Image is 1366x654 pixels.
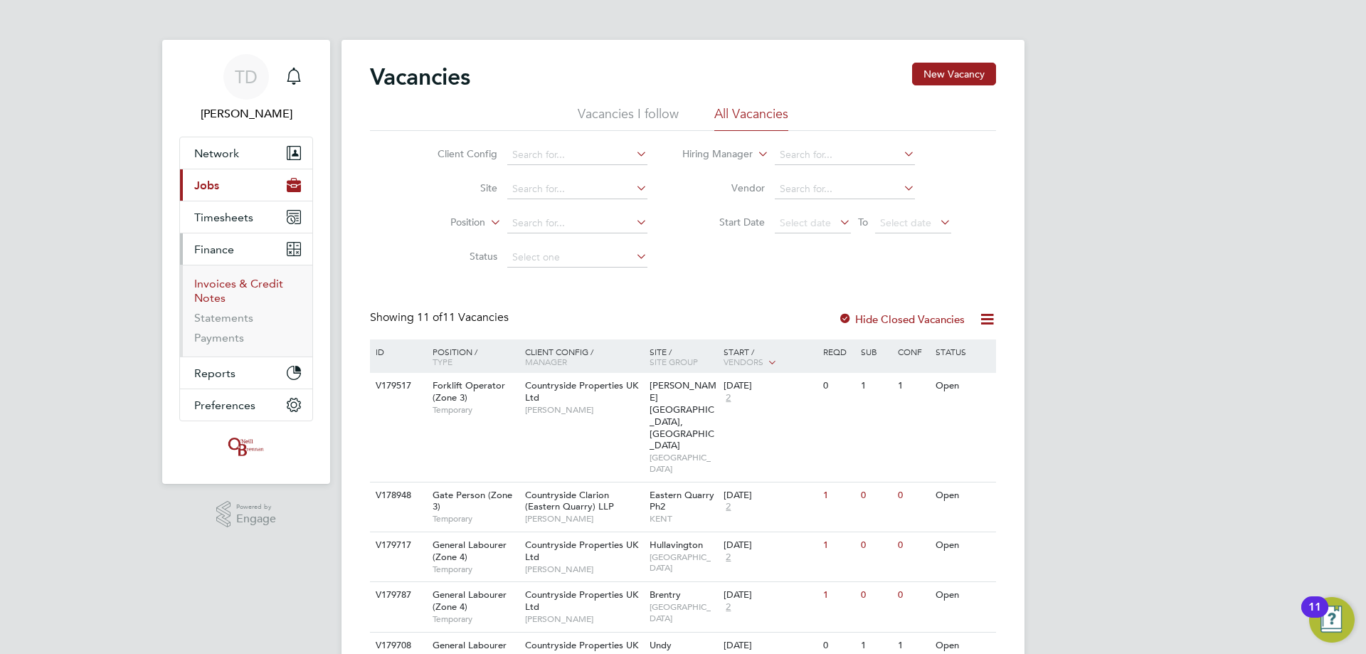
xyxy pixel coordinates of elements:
[650,356,698,367] span: Site Group
[433,589,507,613] span: General Labourer (Zone 4)
[650,379,716,451] span: [PERSON_NAME][GEOGRAPHIC_DATA], [GEOGRAPHIC_DATA]
[857,482,894,509] div: 0
[372,532,422,559] div: V179717
[880,216,931,229] span: Select date
[507,213,647,233] input: Search for...
[507,248,647,268] input: Select one
[820,482,857,509] div: 1
[1309,597,1355,643] button: Open Resource Center, 11 new notifications
[370,63,470,91] h2: Vacancies
[433,356,452,367] span: Type
[650,513,717,524] span: KENT
[894,582,931,608] div: 0
[683,216,765,228] label: Start Date
[194,147,239,160] span: Network
[236,501,276,513] span: Powered by
[932,373,994,399] div: Open
[650,489,714,513] span: Eastern Quarry Ph2
[932,482,994,509] div: Open
[525,379,638,404] span: Countryside Properties UK Ltd
[724,601,733,613] span: 2
[507,145,647,165] input: Search for...
[650,452,717,474] span: [GEOGRAPHIC_DATA]
[521,339,646,374] div: Client Config /
[525,613,642,625] span: [PERSON_NAME]
[724,589,816,601] div: [DATE]
[433,613,518,625] span: Temporary
[775,179,915,199] input: Search for...
[372,582,422,608] div: V179787
[180,137,312,169] button: Network
[226,436,267,458] img: oneillandbrennan-logo-retina.png
[894,373,931,399] div: 1
[235,68,258,86] span: TD
[415,181,497,194] label: Site
[724,380,816,392] div: [DATE]
[525,539,638,563] span: Countryside Properties UK Ltd
[775,145,915,165] input: Search for...
[194,179,219,192] span: Jobs
[720,339,820,375] div: Start /
[372,339,422,364] div: ID
[194,243,234,256] span: Finance
[932,582,994,608] div: Open
[932,532,994,559] div: Open
[180,233,312,265] button: Finance
[820,582,857,608] div: 1
[216,501,277,528] a: Powered byEngage
[179,54,313,122] a: TD[PERSON_NAME]
[724,539,816,552] div: [DATE]
[180,357,312,389] button: Reports
[180,389,312,421] button: Preferences
[179,105,313,122] span: Tanya Dartnell
[525,356,567,367] span: Manager
[433,379,505,404] span: Forklift Operator (Zone 3)
[857,532,894,559] div: 0
[683,181,765,194] label: Vendor
[525,404,642,416] span: [PERSON_NAME]
[180,169,312,201] button: Jobs
[525,513,642,524] span: [PERSON_NAME]
[724,490,816,502] div: [DATE]
[838,312,965,326] label: Hide Closed Vacancies
[650,639,672,651] span: Undy
[724,640,816,652] div: [DATE]
[525,489,614,513] span: Countryside Clarion (Eastern Quarry) LLP
[650,552,717,574] span: [GEOGRAPHIC_DATA]
[162,40,330,484] nav: Main navigation
[417,310,509,325] span: 11 Vacancies
[1308,607,1321,626] div: 11
[372,373,422,399] div: V179517
[857,582,894,608] div: 0
[433,404,518,416] span: Temporary
[724,501,733,513] span: 2
[724,356,763,367] span: Vendors
[857,339,894,364] div: Sub
[194,331,244,344] a: Payments
[671,147,753,162] label: Hiring Manager
[194,311,253,325] a: Statements
[578,105,679,131] li: Vacancies I follow
[932,339,994,364] div: Status
[714,105,788,131] li: All Vacancies
[724,552,733,564] span: 2
[422,339,521,374] div: Position /
[180,201,312,233] button: Timesheets
[650,589,681,601] span: Brentry
[372,482,422,509] div: V178948
[433,564,518,575] span: Temporary
[507,179,647,199] input: Search for...
[415,250,497,263] label: Status
[912,63,996,85] button: New Vacancy
[857,373,894,399] div: 1
[194,399,255,412] span: Preferences
[236,513,276,525] span: Engage
[433,489,512,513] span: Gate Person (Zone 3)
[370,310,512,325] div: Showing
[650,539,703,551] span: Hullavington
[525,589,638,613] span: Countryside Properties UK Ltd
[894,482,931,509] div: 0
[820,532,857,559] div: 1
[894,532,931,559] div: 0
[180,265,312,357] div: Finance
